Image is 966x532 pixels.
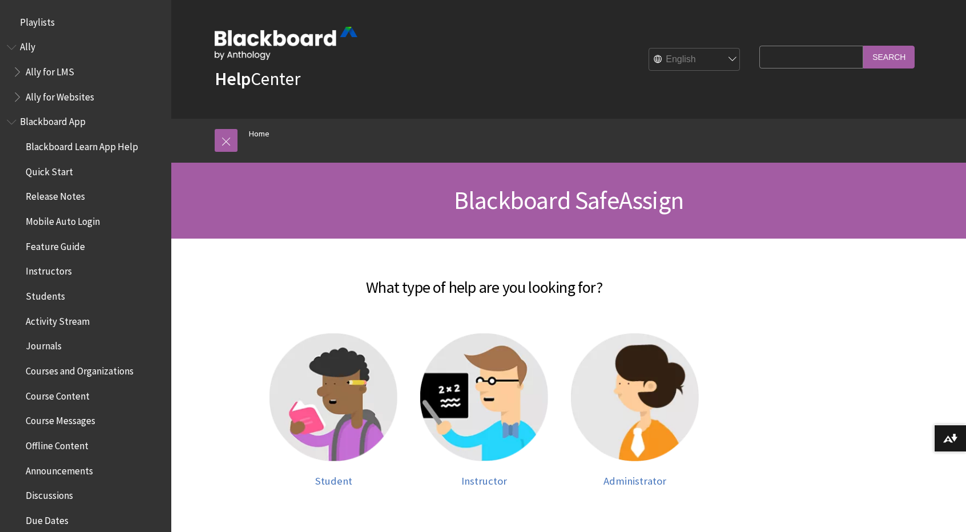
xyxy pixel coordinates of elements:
a: Home [249,127,269,141]
a: HelpCenter [215,67,300,90]
span: Blackboard Learn App Help [26,137,138,152]
a: Instructor help Instructor [420,333,548,487]
span: Quick Start [26,162,73,178]
span: Activity Stream [26,312,90,327]
nav: Book outline for Playlists [7,13,164,32]
span: Course Messages [26,412,95,427]
img: Administrator help [571,333,699,461]
a: Student help Student [269,333,397,487]
span: Release Notes [26,187,85,203]
span: Feature Guide [26,237,85,252]
a: Administrator help Administrator [571,333,699,487]
span: Due Dates [26,511,69,526]
span: Offline Content [26,436,88,452]
span: Announcements [26,461,93,477]
span: Course Content [26,386,90,402]
span: Journals [26,337,62,352]
span: Instructors [26,262,72,277]
span: Blackboard SafeAssign [454,184,683,216]
span: Playlists [20,13,55,28]
span: Courses and Organizations [26,361,134,377]
input: Search [863,46,915,68]
span: Students [26,287,65,302]
strong: Help [215,67,251,90]
span: Instructor [461,474,507,487]
img: Student help [269,333,397,461]
select: Site Language Selector [649,49,740,71]
span: Blackboard App [20,112,86,128]
span: Ally [20,38,35,53]
span: Administrator [603,474,666,487]
span: Student [315,474,352,487]
span: Mobile Auto Login [26,212,100,227]
span: Ally for Websites [26,87,94,103]
span: Discussions [26,486,73,501]
nav: Book outline for Anthology Ally Help [7,38,164,107]
img: Instructor help [420,333,548,461]
h2: What type of help are you looking for? [183,261,786,299]
span: Ally for LMS [26,62,74,78]
img: Blackboard by Anthology [215,27,357,60]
